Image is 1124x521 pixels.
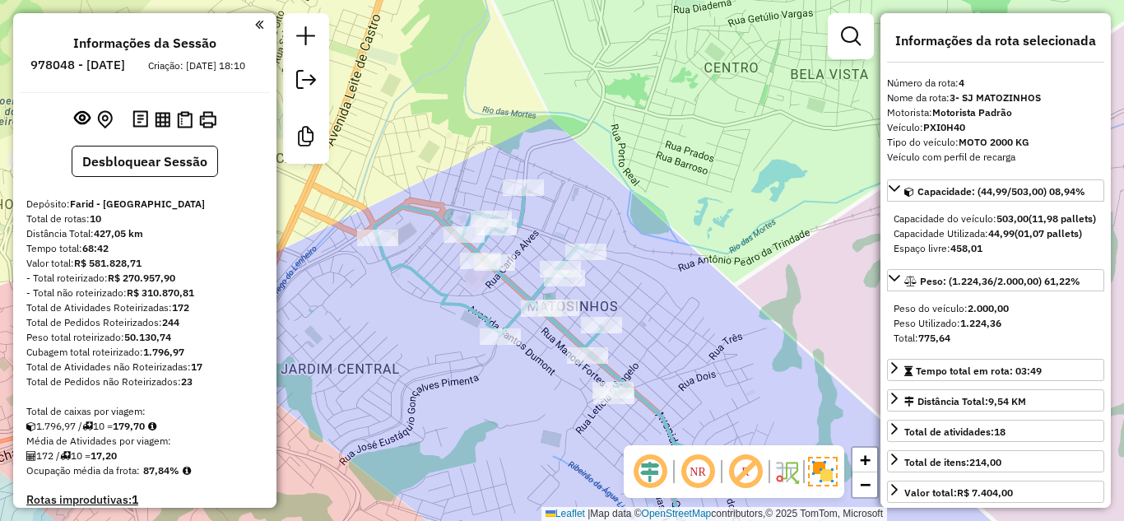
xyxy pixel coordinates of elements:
strong: 1.224,36 [960,317,1001,329]
div: Total de itens: [904,455,1001,470]
strong: (11,98 pallets) [1029,212,1096,225]
span: − [860,474,871,495]
div: Capacidade do veículo: [894,212,1098,226]
button: Exibir sessão original [71,106,94,133]
em: Média calculada utilizando a maior ocupação (%Peso ou %Cubagem) de cada rota da sessão. Rotas cro... [183,466,191,476]
strong: 23 [181,375,193,388]
a: Tempo total em rota: 03:49 [887,359,1104,381]
div: Capacidade: (44,99/503,00) 08,94% [887,205,1104,263]
a: Peso: (1.224,36/2.000,00) 61,22% [887,269,1104,291]
div: Cubagem total roteirizado: [26,345,263,360]
div: Tempo total: [26,241,263,256]
div: - Total roteirizado: [26,271,263,286]
div: Veículo com perfil de recarga [887,150,1104,165]
div: Distância Total: [26,226,263,241]
div: Nome da rota: [887,91,1104,105]
button: Centralizar mapa no depósito ou ponto de apoio [94,107,116,133]
a: Zoom out [852,472,877,497]
div: Motorista: [887,105,1104,120]
strong: 3- SJ MATOZINHOS [950,91,1041,104]
h6: 978048 - [DATE] [30,58,125,72]
div: Total: [894,331,1098,346]
a: Exportar sessão [290,63,323,100]
img: Exibir/Ocultar setores [808,457,838,486]
div: Atividade não roteirizada - BAR DO HELIO [7,153,49,170]
i: Total de rotas [82,421,93,431]
strong: 1 [132,492,138,507]
div: Média de Atividades por viagem: [26,434,263,449]
a: Clique aqui para minimizar o painel [255,15,263,34]
strong: 172 [172,301,189,314]
div: Veículo: [887,120,1104,135]
strong: PXI0H40 [923,121,965,133]
strong: 4 [959,77,964,89]
div: Distância Total: [904,394,1026,409]
button: Visualizar Romaneio [174,108,196,132]
strong: 44,99 [988,227,1015,240]
strong: 87,84% [143,464,179,477]
a: Zoom in [852,448,877,472]
strong: R$ 270.957,90 [108,272,175,284]
strong: R$ 7.404,00 [957,486,1013,499]
div: Total de Atividades não Roteirizadas: [26,360,263,374]
button: Visualizar relatório de Roteirização [151,108,174,130]
div: Total de Pedidos Roteirizados: [26,315,263,330]
a: Leaflet [546,508,585,519]
strong: 2.000,00 [968,302,1009,314]
span: Ocupação média da frota: [26,464,140,477]
h4: Rotas improdutivas: [26,493,263,507]
div: Depósito: [26,197,263,212]
div: Tipo do veículo: [887,135,1104,150]
button: Desbloquear Sessão [72,146,218,177]
h4: Informações da Sessão [73,35,216,51]
strong: 179,70 [113,420,145,432]
i: Cubagem total roteirizado [26,421,36,431]
div: Atividade não roteirizada - EDER TRINDADE ZIM 50 [538,300,579,316]
div: Map data © contributors,© 2025 TomTom, Microsoft [541,507,887,521]
div: Total de rotas: [26,212,263,226]
span: Peso do veículo: [894,302,1009,314]
div: Total de caixas por viagem: [26,404,263,419]
div: Peso total roteirizado: [26,330,263,345]
a: Valor total:R$ 7.404,00 [887,481,1104,503]
div: Peso Utilizado: [894,316,1098,331]
a: Total de itens:214,00 [887,450,1104,472]
div: Valor total: [26,256,263,271]
strong: R$ 310.870,81 [127,286,194,299]
strong: (01,07 pallets) [1015,227,1082,240]
a: OpenStreetMap [642,508,712,519]
a: Distância Total:9,54 KM [887,389,1104,412]
h4: Informações da rota selecionada [887,33,1104,49]
span: Ocultar deslocamento [630,452,670,491]
div: Total de Atividades Roteirizadas: [26,300,263,315]
div: Capacidade Utilizada: [894,226,1098,241]
div: Peso: (1.224,36/2.000,00) 61,22% [887,295,1104,352]
div: 172 / 10 = [26,449,263,463]
strong: 10 [90,212,101,225]
span: Tempo total em rota: 03:49 [916,365,1042,377]
i: Total de Atividades [26,451,36,461]
strong: 17 [191,361,202,373]
strong: 50.130,74 [124,331,171,343]
button: Imprimir Rotas [196,108,220,132]
strong: 775,64 [918,332,950,344]
strong: 1.796,97 [143,346,184,358]
div: - Total não roteirizado: [26,286,263,300]
strong: MOTO 2000 KG [959,136,1029,148]
a: Total de atividades:18 [887,420,1104,442]
strong: 503,00 [996,212,1029,225]
span: Capacidade: (44,99/503,00) 08,94% [917,185,1085,198]
strong: R$ 581.828,71 [74,257,142,269]
strong: 427,05 km [94,227,143,240]
img: Fluxo de ruas [773,458,800,485]
div: Criação: [DATE] 18:10 [142,58,252,73]
a: Capacidade: (44,99/503,00) 08,94% [887,179,1104,202]
strong: 18 [994,426,1006,438]
div: Número da rota: [887,76,1104,91]
div: 1.796,97 / 10 = [26,419,263,434]
strong: 244 [162,316,179,328]
strong: 214,00 [969,456,1001,468]
span: Total de atividades: [904,426,1006,438]
strong: Motorista Padrão [932,106,1012,119]
span: Exibir rótulo [726,452,765,491]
